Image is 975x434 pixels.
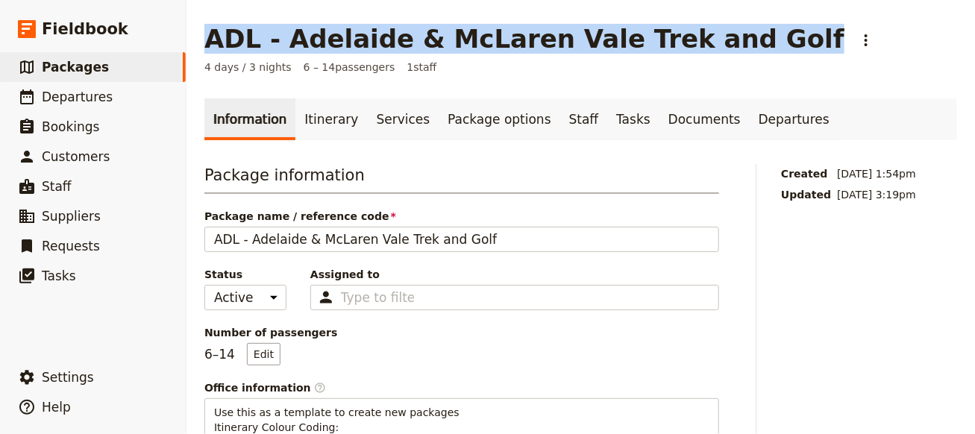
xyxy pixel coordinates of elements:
span: Requests [42,239,100,254]
a: Tasks [607,98,659,140]
a: Package options [439,98,559,140]
h1: ADL - Adelaide & McLaren Vale Trek and Golf [204,24,844,54]
span: Number of passengers [204,325,719,340]
span: Suppliers [42,209,101,224]
span: Created [781,166,831,181]
span: 6 – 14 passengers [304,60,395,75]
span: 1 staff [407,60,436,75]
div: Office information [204,380,719,395]
a: Documents [659,98,750,140]
a: Departures [750,98,838,140]
a: Staff [560,98,608,140]
input: Assigned to [341,289,414,306]
span: 4 days / 3 nights [204,60,292,75]
span: Help [42,400,71,415]
p: 6 – 14 [204,343,280,365]
div: Domain: [DOMAIN_NAME] [39,39,164,51]
span: [DATE] 3:19pm [837,187,916,202]
a: Itinerary [295,98,367,140]
img: tab_domain_overview_orange.svg [40,89,52,101]
button: Number of passengers6–14 [247,343,280,365]
span: Status [204,267,286,282]
div: v 4.0.25 [42,24,73,36]
span: ​ [314,382,326,394]
h3: Package information [204,164,719,194]
span: Departures [42,89,113,104]
span: Settings [42,370,94,385]
div: Keywords by Traffic [165,91,251,101]
img: logo_orange.svg [24,24,36,36]
a: Services [368,98,439,140]
span: Bookings [42,119,99,134]
button: Actions [853,28,879,53]
a: Information [204,98,295,140]
img: website_grey.svg [24,39,36,51]
img: tab_keywords_by_traffic_grey.svg [148,89,160,101]
div: Domain Overview [57,91,134,101]
span: Assigned to [310,267,719,282]
select: Status [204,285,286,310]
span: Fieldbook [42,18,128,40]
span: Updated [781,187,831,202]
input: Package name / reference code [204,227,719,252]
span: Package name / reference code [204,209,719,224]
span: [DATE] 1:54pm [837,166,916,181]
span: Packages [42,60,109,75]
span: Customers [42,149,110,164]
span: Tasks [42,268,76,283]
span: Staff [42,179,72,194]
